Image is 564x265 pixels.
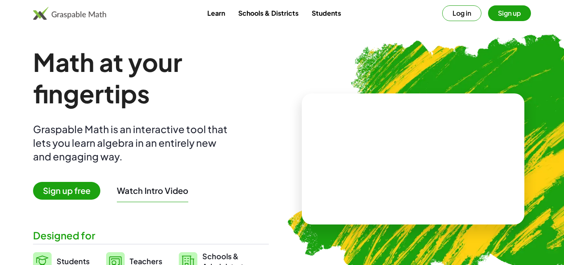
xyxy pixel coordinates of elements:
[442,5,481,21] button: Log in
[305,5,348,21] a: Students
[232,5,305,21] a: Schools & Districts
[201,5,232,21] a: Learn
[488,5,531,21] button: Sign up
[33,122,231,163] div: Graspable Math is an interactive tool that lets you learn algebra in an entirely new and engaging...
[33,229,269,242] div: Designed for
[33,182,100,200] span: Sign up free
[33,46,269,109] h1: Math at your fingertips
[117,185,188,196] button: Watch Intro Video
[351,128,475,190] video: What is this? This is dynamic math notation. Dynamic math notation plays a central role in how Gr...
